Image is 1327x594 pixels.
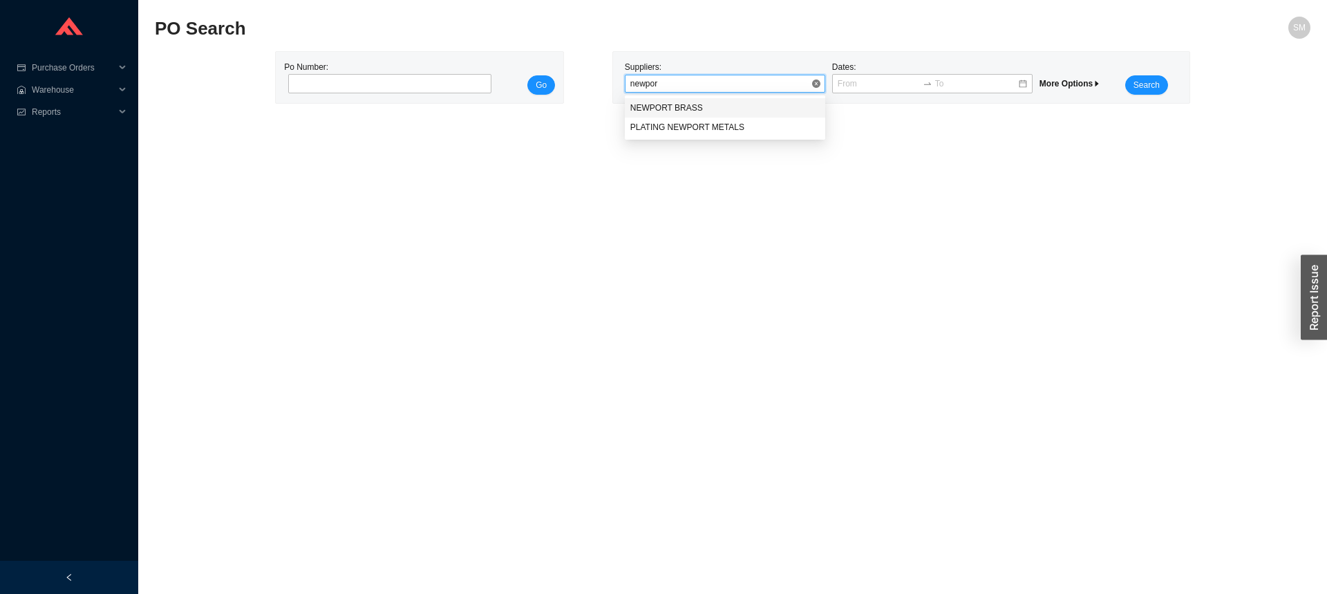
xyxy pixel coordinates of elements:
[923,79,932,89] span: swap-right
[155,17,1022,41] h2: PO Search
[1039,79,1101,89] span: More Options
[1093,80,1101,88] span: caret-right
[17,64,26,72] span: credit-card
[621,60,829,95] div: Suppliers:
[32,79,115,101] span: Warehouse
[65,573,73,582] span: left
[536,78,547,92] span: Go
[812,80,820,88] span: close-circle
[630,121,820,133] div: PLATING NEWPORT METALS
[527,75,555,95] button: Go
[838,77,920,91] input: From
[1293,17,1306,39] span: SM
[1133,78,1160,92] span: Search
[32,57,115,79] span: Purchase Orders
[284,60,487,95] div: Po Number:
[630,102,820,114] div: NEWPORT BRASS
[935,77,1017,91] input: To
[32,101,115,123] span: Reports
[17,108,26,116] span: fund
[829,60,1036,95] div: Dates:
[625,98,825,118] div: NEWPORT BRASS
[625,118,825,137] div: PLATING NEWPORT METALS
[1125,75,1168,95] button: Search
[923,79,932,89] span: to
